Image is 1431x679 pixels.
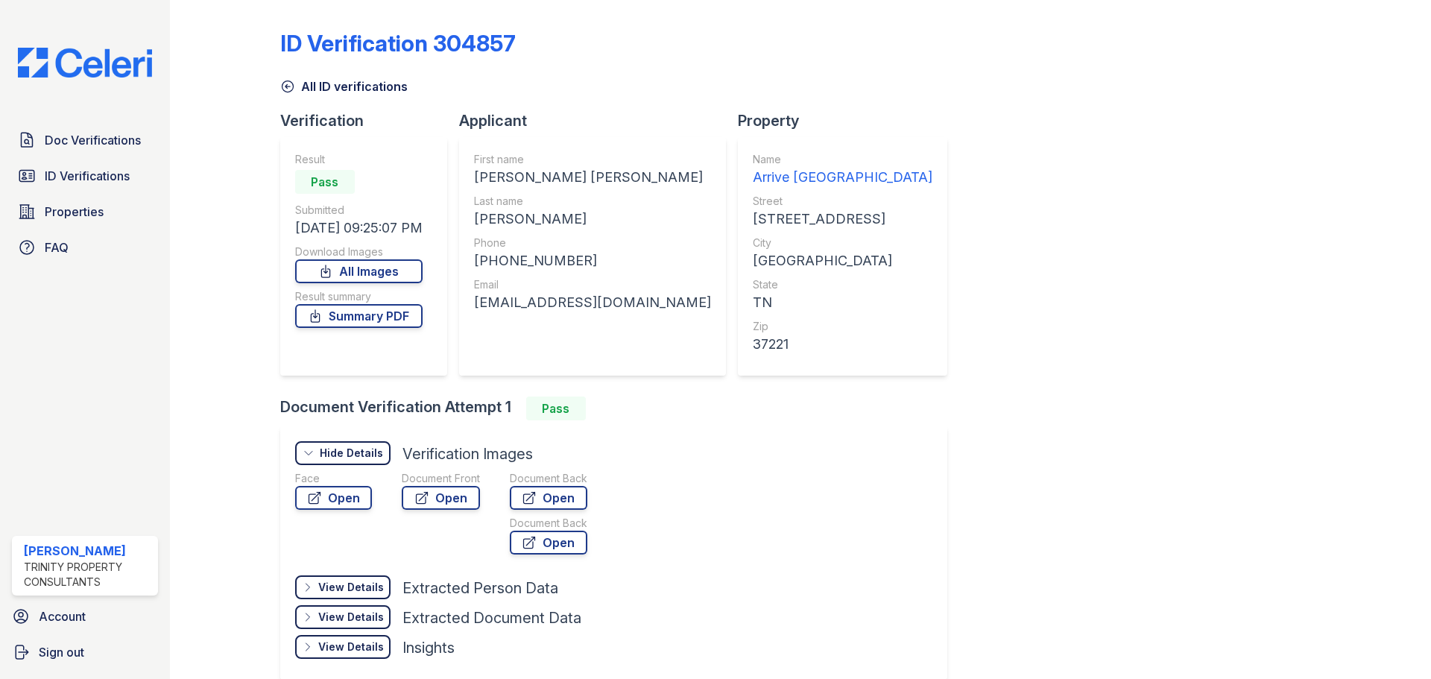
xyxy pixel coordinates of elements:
[45,203,104,221] span: Properties
[738,110,959,131] div: Property
[295,203,423,218] div: Submitted
[474,236,711,250] div: Phone
[45,239,69,256] span: FAQ
[295,259,423,283] a: All Images
[12,233,158,262] a: FAQ
[318,580,384,595] div: View Details
[753,334,932,355] div: 37221
[474,194,711,209] div: Last name
[402,607,581,628] div: Extracted Document Data
[6,637,164,667] a: Sign out
[295,289,423,304] div: Result summary
[753,152,932,167] div: Name
[753,250,932,271] div: [GEOGRAPHIC_DATA]
[280,397,959,420] div: Document Verification Attempt 1
[753,209,932,230] div: [STREET_ADDRESS]
[459,110,738,131] div: Applicant
[510,531,587,555] a: Open
[295,244,423,259] div: Download Images
[295,170,355,194] div: Pass
[510,516,587,531] div: Document Back
[474,209,711,230] div: [PERSON_NAME]
[295,471,372,486] div: Face
[12,125,158,155] a: Doc Verifications
[318,610,384,625] div: View Details
[320,446,383,461] div: Hide Details
[6,48,164,78] img: CE_Logo_Blue-a8612792a0a2168367f1c8372b55b34899dd931a85d93a1a3d3e32e68fde9ad4.png
[12,161,158,191] a: ID Verifications
[295,304,423,328] a: Summary PDF
[753,236,932,250] div: City
[402,578,558,599] div: Extracted Person Data
[510,486,587,510] a: Open
[402,637,455,658] div: Insights
[24,560,152,590] div: Trinity Property Consultants
[753,167,932,188] div: Arrive [GEOGRAPHIC_DATA]
[753,152,932,188] a: Name Arrive [GEOGRAPHIC_DATA]
[45,131,141,149] span: Doc Verifications
[295,486,372,510] a: Open
[510,471,587,486] div: Document Back
[474,277,711,292] div: Email
[1368,619,1416,664] iframe: chat widget
[45,167,130,185] span: ID Verifications
[474,167,711,188] div: [PERSON_NAME] [PERSON_NAME]
[39,643,84,661] span: Sign out
[474,292,711,313] div: [EMAIL_ADDRESS][DOMAIN_NAME]
[12,197,158,227] a: Properties
[753,319,932,334] div: Zip
[753,292,932,313] div: TN
[295,152,423,167] div: Result
[402,471,480,486] div: Document Front
[24,542,152,560] div: [PERSON_NAME]
[753,277,932,292] div: State
[39,607,86,625] span: Account
[474,152,711,167] div: First name
[402,486,480,510] a: Open
[526,397,586,420] div: Pass
[474,250,711,271] div: [PHONE_NUMBER]
[280,110,459,131] div: Verification
[280,30,516,57] div: ID Verification 304857
[280,78,408,95] a: All ID verifications
[402,443,533,464] div: Verification Images
[318,639,384,654] div: View Details
[753,194,932,209] div: Street
[6,601,164,631] a: Account
[295,218,423,239] div: [DATE] 09:25:07 PM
